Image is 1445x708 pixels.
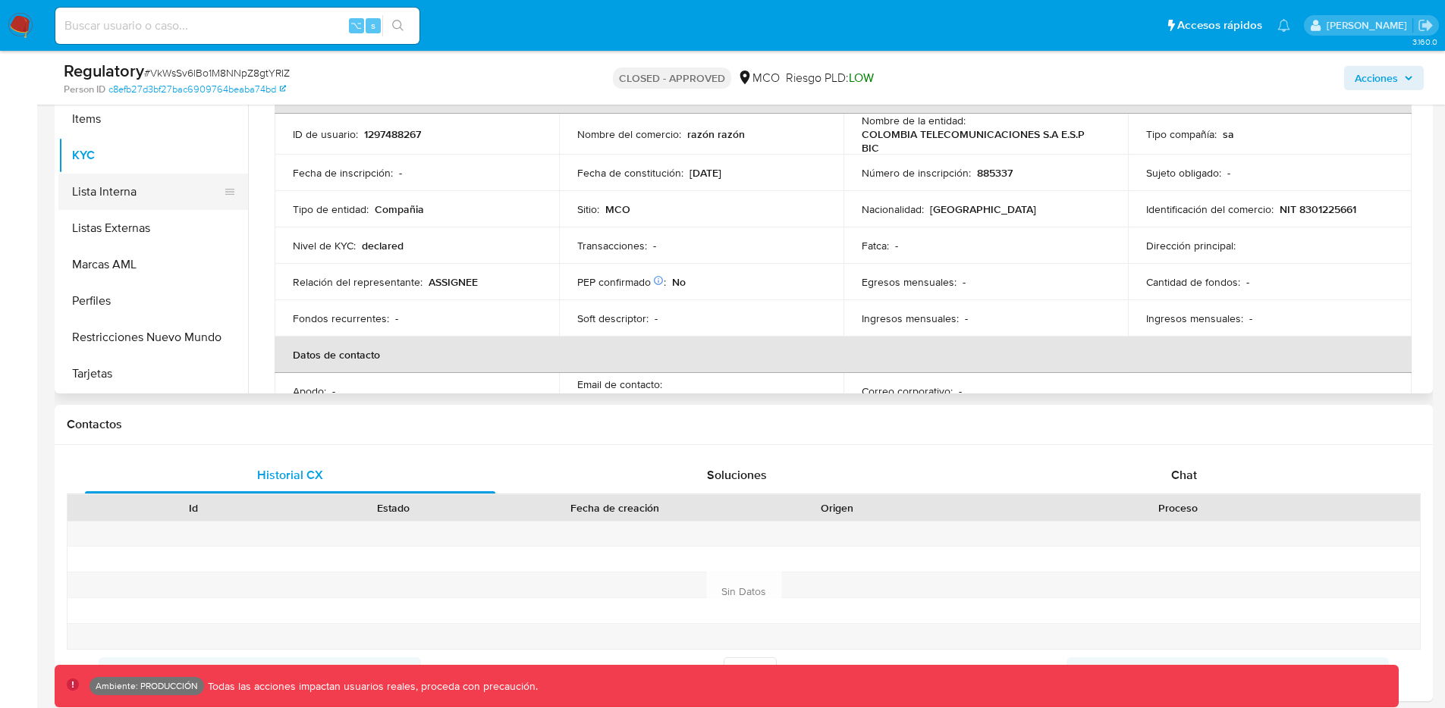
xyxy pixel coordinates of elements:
[105,500,283,515] div: Id
[293,202,369,216] p: Tipo de entidad :
[1146,275,1240,289] p: Cantidad de fondos :
[304,500,482,515] div: Estado
[293,166,393,180] p: Fecha de inscripción :
[965,312,968,325] p: -
[795,662,799,677] span: 1
[653,239,656,252] p: -
[99,657,421,681] button: Anterior
[371,18,375,33] span: s
[577,391,751,405] p: [EMAIL_ADDRESS][DOMAIN_NAME]
[1177,17,1262,33] span: Accesos rápidos
[690,657,799,681] span: Página de
[350,18,362,33] span: ⌥
[862,202,924,216] p: Nacionalidad :
[293,127,358,141] p: ID de usuario :
[862,275,957,289] p: Egresos mensuales :
[1355,66,1398,90] span: Acciones
[1146,312,1243,325] p: Ingresos mensuales :
[275,337,1412,373] th: Datos de contacto
[96,683,198,689] p: Ambiente: PRODUCCIÓN
[399,166,402,180] p: -
[58,101,248,137] button: Items
[862,166,971,180] p: Número de inscripción :
[786,70,874,86] span: Riesgo PLD:
[364,127,421,141] p: 1297488267
[577,377,662,391] p: Email de contacto :
[1146,202,1274,216] p: Identificación del comercio :
[1223,127,1234,141] p: sa
[1146,127,1217,141] p: Tipo compañía :
[58,210,248,246] button: Listas Externas
[382,15,413,36] button: search-icon
[375,202,424,216] p: Compañia
[429,275,478,289] p: ASSIGNEE
[1344,66,1424,90] button: Acciones
[67,417,1421,432] h1: Contactos
[947,500,1409,515] div: Proceso
[293,384,326,398] p: Apodo :
[959,384,962,398] p: -
[1412,36,1437,48] span: 3.160.0
[849,69,874,86] span: LOW
[1277,19,1290,32] a: Notificaciones
[362,239,404,252] p: declared
[1280,202,1356,216] p: NIT 8301225661
[577,312,649,325] p: Soft descriptor :
[332,384,335,398] p: -
[862,114,966,127] p: Nombre de la entidad :
[862,239,889,252] p: Fatca :
[55,16,419,36] input: Buscar usuario o caso...
[1327,18,1412,33] p: joaquin.galliano@mercadolibre.com
[577,127,681,141] p: Nombre del comercio :
[963,275,966,289] p: -
[1146,239,1236,252] p: Dirección principal :
[64,83,105,96] b: Person ID
[690,166,721,180] p: [DATE]
[895,239,898,252] p: -
[58,283,248,319] button: Perfiles
[655,312,658,325] p: -
[257,466,323,484] span: Historial CX
[1249,312,1252,325] p: -
[862,384,953,398] p: Correo corporativo :
[605,202,630,216] p: MCO
[577,239,647,252] p: Transacciones :
[293,312,389,325] p: Fondos recurrentes :
[293,239,356,252] p: Nivel de KYC :
[58,356,248,392] button: Tarjetas
[58,137,248,174] button: KYC
[930,202,1036,216] p: [GEOGRAPHIC_DATA]
[58,174,236,210] button: Lista Interna
[64,58,144,83] b: Regulatory
[204,679,538,694] p: Todas las acciones impactan usuarios reales, proceda con precaución.
[737,70,780,86] div: MCO
[1171,466,1197,484] span: Chat
[862,312,959,325] p: Ingresos mensuales :
[395,312,398,325] p: -
[748,500,926,515] div: Origen
[577,202,599,216] p: Sitio :
[1227,166,1230,180] p: -
[1066,657,1389,681] button: Siguiente
[577,275,666,289] p: PEP confirmado :
[504,500,727,515] div: Fecha de creación
[862,127,1104,155] p: COLOMBIA TELECOMUNICACIONES S.A E.S.P BIC
[672,275,686,289] p: No
[58,246,248,283] button: Marcas AML
[58,319,248,356] button: Restricciones Nuevo Mundo
[293,275,423,289] p: Relación del representante :
[707,466,767,484] span: Soluciones
[108,83,286,96] a: c8efb27d3bf27bac6909764beaba74bd
[577,166,683,180] p: Fecha de constitución :
[1146,166,1221,180] p: Sujeto obligado :
[144,65,290,80] span: # VkWsSv6lBo1M8NNpZ8gtYRIZ
[1246,275,1249,289] p: -
[1418,17,1434,33] a: Salir
[977,166,1013,180] p: 885337
[613,67,731,89] p: CLOSED - APPROVED
[687,127,745,141] p: razón razón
